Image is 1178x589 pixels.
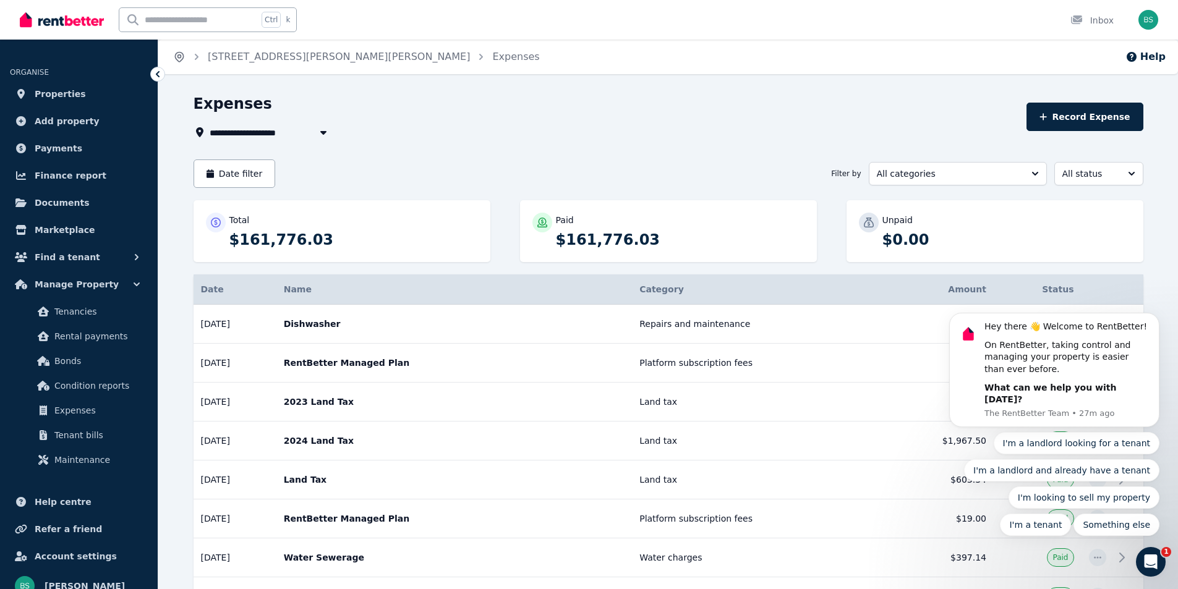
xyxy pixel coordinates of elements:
th: Amount [873,274,994,305]
td: Platform subscription fees [632,499,873,538]
span: Paid [1052,553,1068,562]
a: Expenses [492,51,539,62]
th: Date [194,274,276,305]
a: Maintenance [15,447,143,472]
a: Documents [10,190,148,215]
td: Platform subscription fees [632,344,873,383]
td: Land tax [632,422,873,460]
a: Account settings [10,544,148,569]
span: 1 [1161,547,1171,557]
a: [STREET_ADDRESS][PERSON_NAME][PERSON_NAME] [208,51,470,62]
p: $161,776.03 [556,230,805,250]
span: All status [1062,167,1118,180]
span: Filter by [831,169,861,179]
p: 2024 Land Tax [284,434,625,447]
button: All status [1054,162,1143,185]
p: RentBetter Managed Plan [284,512,625,525]
p: Paid [556,214,574,226]
span: ORGANISE [10,68,49,77]
td: [DATE] [194,499,276,538]
td: $603.34 [873,460,994,499]
td: $19.00 [873,344,994,383]
td: $749.00 [873,305,994,344]
a: Payments [10,136,148,161]
img: RentBetter [20,11,104,29]
span: Find a tenant [35,250,100,265]
nav: Breadcrumb [158,40,555,74]
td: Water charges [632,538,873,577]
p: RentBetter Managed Plan [284,357,625,369]
a: Tenant bills [15,423,143,447]
span: Condition reports [54,378,138,393]
iframe: Intercom live chat [1136,547,1166,577]
a: Add property [10,109,148,133]
td: [DATE] [194,460,276,499]
span: Properties [35,87,86,101]
a: Refer a friend [10,517,148,541]
p: Unpaid [882,214,913,226]
td: [DATE] [194,422,276,460]
span: All categories [877,167,1022,180]
span: Rental payments [54,329,138,344]
iframe: Intercom notifications message [931,203,1178,556]
td: $19.00 [873,499,994,538]
p: Total [229,214,250,226]
span: Documents [35,195,90,210]
a: Marketplace [10,218,148,242]
span: Bonds [54,354,138,368]
span: Manage Property [35,277,119,292]
a: Tenancies [15,299,143,324]
td: [DATE] [194,305,276,344]
span: Add property [35,114,100,129]
span: Help centre [35,494,92,509]
td: Repairs and maintenance [632,305,873,344]
div: Inbox [1070,14,1114,27]
a: Rental payments [15,324,143,349]
button: Record Expense [1026,103,1143,131]
span: Account settings [35,549,117,564]
td: $952.65 [873,383,994,422]
span: Expenses [54,403,138,418]
span: k [286,15,290,25]
p: Land Tax [284,473,625,486]
button: Find a tenant [10,245,148,269]
span: Marketplace [35,222,95,237]
td: Land tax [632,383,873,422]
button: All categories [869,162,1047,185]
p: 2023 Land Tax [284,396,625,408]
p: $0.00 [882,230,1131,250]
span: Maintenance [54,452,138,467]
h1: Expenses [194,94,272,114]
p: Dishwasher [284,318,625,330]
button: Help [1125,49,1166,64]
a: Expenses [15,398,143,423]
th: Category [632,274,873,305]
p: Water Sewerage [284,551,625,564]
span: Finance report [35,168,106,183]
button: Manage Property [10,272,148,297]
span: Tenancies [54,304,138,319]
a: Bonds [15,349,143,373]
a: Properties [10,82,148,106]
a: Finance report [10,163,148,188]
td: [DATE] [194,344,276,383]
th: Name [276,274,633,305]
a: Condition reports [15,373,143,398]
td: $1,967.50 [873,422,994,460]
img: Belinda Scott [1138,10,1158,30]
td: $397.14 [873,538,994,577]
span: Tenant bills [54,428,138,443]
a: Help centre [10,489,148,514]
